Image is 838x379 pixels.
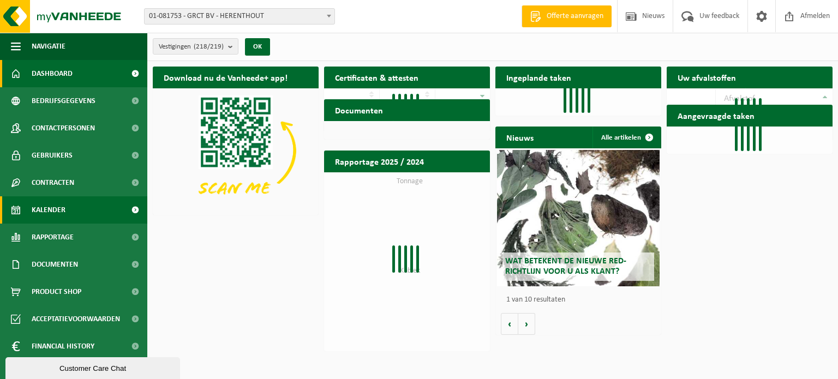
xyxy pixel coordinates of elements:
a: Bekijk rapportage [409,172,489,194]
span: Gebruikers [32,142,73,169]
span: Product Shop [32,278,81,305]
button: Vestigingen(218/219) [153,38,238,55]
count: (218/219) [194,43,224,50]
span: 01-081753 - GRCT BV - HERENTHOUT [144,8,335,25]
h2: Aangevraagde taken [667,105,765,126]
span: Contactpersonen [32,115,95,142]
h2: Download nu de Vanheede+ app! [153,67,298,88]
span: Offerte aanvragen [544,11,606,22]
h2: Ingeplande taken [495,67,582,88]
span: Documenten [32,251,78,278]
h2: Uw afvalstoffen [667,67,747,88]
button: Volgende [518,313,535,335]
span: Rapportage [32,224,74,251]
span: Financial History [32,333,94,360]
span: Contracten [32,169,74,196]
img: Download de VHEPlus App [153,88,319,213]
span: Navigatie [32,33,65,60]
span: Acceptatievoorwaarden [32,305,120,333]
h2: Rapportage 2025 / 2024 [324,151,435,172]
iframe: chat widget [5,355,182,379]
h2: Nieuws [495,127,544,148]
span: Kalender [32,196,65,224]
h2: Certificaten & attesten [324,67,429,88]
button: Vorige [501,313,518,335]
span: Bedrijfsgegevens [32,87,95,115]
span: 01-081753 - GRCT BV - HERENTHOUT [145,9,334,24]
h2: Documenten [324,99,394,121]
button: OK [245,38,270,56]
span: Wat betekent de nieuwe RED-richtlijn voor u als klant? [505,257,626,276]
a: Alle artikelen [592,127,660,148]
a: Wat betekent de nieuwe RED-richtlijn voor u als klant? [497,150,660,286]
span: Dashboard [32,60,73,87]
a: Offerte aanvragen [522,5,612,27]
span: Vestigingen [159,39,224,55]
p: 1 van 10 resultaten [506,296,656,304]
